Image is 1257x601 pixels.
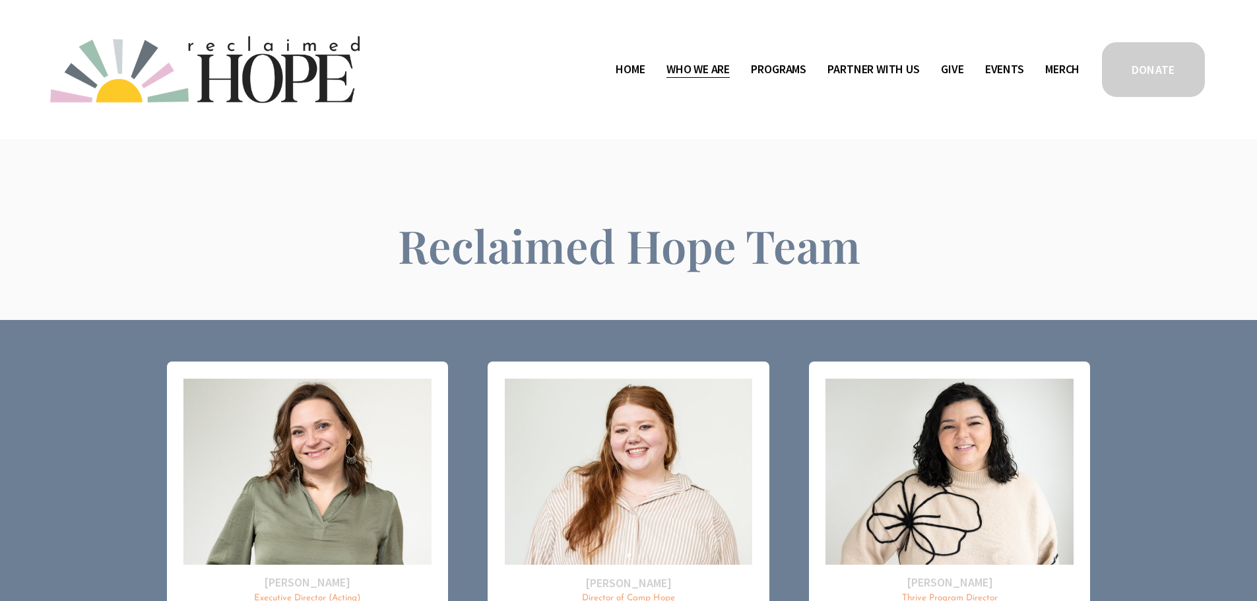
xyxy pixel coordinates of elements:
[1100,40,1207,99] a: DONATE
[827,60,919,79] span: Partner With Us
[751,59,806,80] a: folder dropdown
[941,59,963,80] a: Give
[1045,59,1080,80] a: Merch
[183,575,431,590] h2: [PERSON_NAME]
[398,215,860,275] span: Reclaimed Hope Team
[505,575,752,590] h2: [PERSON_NAME]
[985,59,1024,80] a: Events
[827,59,919,80] a: folder dropdown
[50,36,360,103] img: Reclaimed Hope Initiative
[666,59,730,80] a: folder dropdown
[666,60,730,79] span: Who We Are
[616,59,645,80] a: Home
[825,575,1073,590] h2: [PERSON_NAME]
[751,60,806,79] span: Programs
